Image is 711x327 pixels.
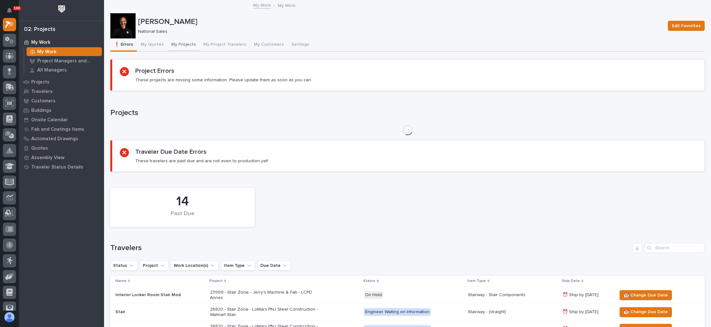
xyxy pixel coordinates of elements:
[668,21,705,31] button: Edit Favorites
[19,124,104,134] a: Fab and Coatings Items
[31,146,48,151] p: Quotes
[24,56,104,65] a: Project Managers and Engineers
[645,243,705,253] input: Search
[110,261,137,271] button: Status
[140,261,168,271] button: Project
[19,162,104,172] a: Traveler Status Details
[562,292,612,298] p: ⏰ Ship by [DATE]
[209,278,223,284] p: Project
[467,278,486,284] p: Item Type
[31,155,64,161] p: Assembly View
[250,38,288,52] button: My Customers
[19,134,104,143] a: Automated Drawings
[624,291,668,299] span: 📆 Change Due Date
[19,96,104,106] a: Customers
[19,143,104,153] a: Quotes
[31,98,55,104] p: Customers
[19,106,104,115] a: Buildings
[31,127,84,132] p: Fab and Coatings Items
[167,38,200,52] button: My Projects
[135,148,207,156] h2: Traveler Due Date Errors
[137,38,167,52] button: My Quotes
[31,164,83,170] p: Traveler Status Details
[19,153,104,162] a: Assembly View
[562,309,612,315] p: ⏰ Ship by [DATE]
[121,210,244,224] div: Past Due
[121,194,244,209] div: 14
[288,38,313,52] button: Settings
[620,307,672,317] button: 📆 Change Due Date
[210,290,320,301] p: 23999 - Stair Zone - Jerry's Machine & Fab - LCPD Annex
[363,278,375,284] p: Status
[110,304,705,321] tr: Stair26820 - Stair Zone - LoMars PNJ Steel Construction - Walmart StairEngineer Waiting on Inform...
[468,309,557,315] p: Stairway - (straight)
[8,8,16,18] div: Notifications100
[672,22,701,30] span: Edit Favorites
[364,308,431,316] div: Engineer Waiting on Information
[468,292,557,298] p: Stairway - Stair Components
[24,47,104,56] a: My Work
[3,311,16,324] button: users-avatar
[24,26,55,33] div: 02. Projects
[56,3,67,15] img: Workspace Logo
[115,292,205,298] p: Interior Locker Room Stair Mod
[135,158,268,164] p: These travelers are past due and are not even to production yet!
[31,40,50,45] p: My Work
[31,108,51,113] p: Buildings
[37,58,99,64] p: Project Managers and Engineers
[31,117,68,123] p: Onsite Calendar
[24,66,104,74] a: All Managers
[171,261,219,271] button: Work Location(s)
[562,278,580,284] p: Ship Date
[200,38,250,52] button: My Project Travelers
[258,261,291,271] button: Due Date
[31,136,78,142] p: Automated Drawings
[14,6,20,10] p: 100
[19,77,104,87] a: Projects
[3,4,16,17] button: Notifications
[138,17,663,26] p: [PERSON_NAME]
[210,307,320,318] p: 26820 - Stair Zone - LoMars PNJ Steel Construction - Walmart Stair
[110,38,137,52] button: ❗ Errors
[115,309,205,315] p: Stair
[19,87,104,96] a: Travelers
[620,290,672,300] button: 📆 Change Due Date
[115,278,126,284] p: Name
[37,49,56,55] p: My Work
[110,108,705,118] h1: Projects
[221,261,255,271] button: Item Type
[31,79,50,85] p: Projects
[364,291,383,299] div: On Hold
[110,244,630,253] h1: Travelers
[19,115,104,124] a: Onsite Calendar
[253,1,271,9] a: My Work
[135,77,312,83] p: These projects are missing some information. Please update them as soon as you can.
[37,67,67,73] p: All Managers
[135,67,174,75] h2: Project Errors
[138,29,660,34] p: National Sales
[624,308,668,316] span: 📆 Change Due Date
[19,37,104,47] a: My Work
[31,89,53,95] p: Travelers
[110,287,705,304] tr: Interior Locker Room Stair Mod23999 - Stair Zone - Jerry's Machine & Fab - LCPD AnnexOn HoldStair...
[278,2,295,9] p: My Work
